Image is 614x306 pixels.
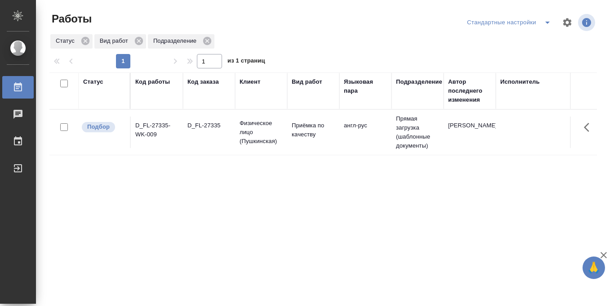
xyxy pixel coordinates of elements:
[392,110,444,155] td: Прямая загрузка (шаблонные документы)
[100,36,131,45] p: Вид работ
[131,117,183,148] td: D_FL-27335-WK-009
[153,36,200,45] p: Подразделение
[240,119,283,146] p: Физическое лицо (Пушкинская)
[396,77,442,86] div: Подразделение
[583,256,605,279] button: 🙏
[56,36,78,45] p: Статус
[578,14,597,31] span: Посмотреть информацию
[187,77,219,86] div: Код заказа
[87,122,110,131] p: Подбор
[448,77,491,104] div: Автор последнего изменения
[81,121,125,133] div: Можно подбирать исполнителей
[292,121,335,139] p: Приёмка по качеству
[94,34,146,49] div: Вид работ
[465,15,556,30] div: split button
[227,55,265,68] span: из 1 страниц
[135,77,170,86] div: Код работы
[50,34,93,49] div: Статус
[339,117,392,148] td: англ-рус
[292,77,322,86] div: Вид работ
[49,12,92,26] span: Работы
[344,77,387,95] div: Языковая пара
[578,117,600,138] button: Здесь прячутся важные кнопки
[187,121,231,130] div: D_FL-27335
[148,34,214,49] div: Подразделение
[83,77,103,86] div: Статус
[556,12,578,33] span: Настроить таблицу
[444,117,496,148] td: [PERSON_NAME]
[240,77,260,86] div: Клиент
[586,258,601,277] span: 🙏
[500,77,540,86] div: Исполнитель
